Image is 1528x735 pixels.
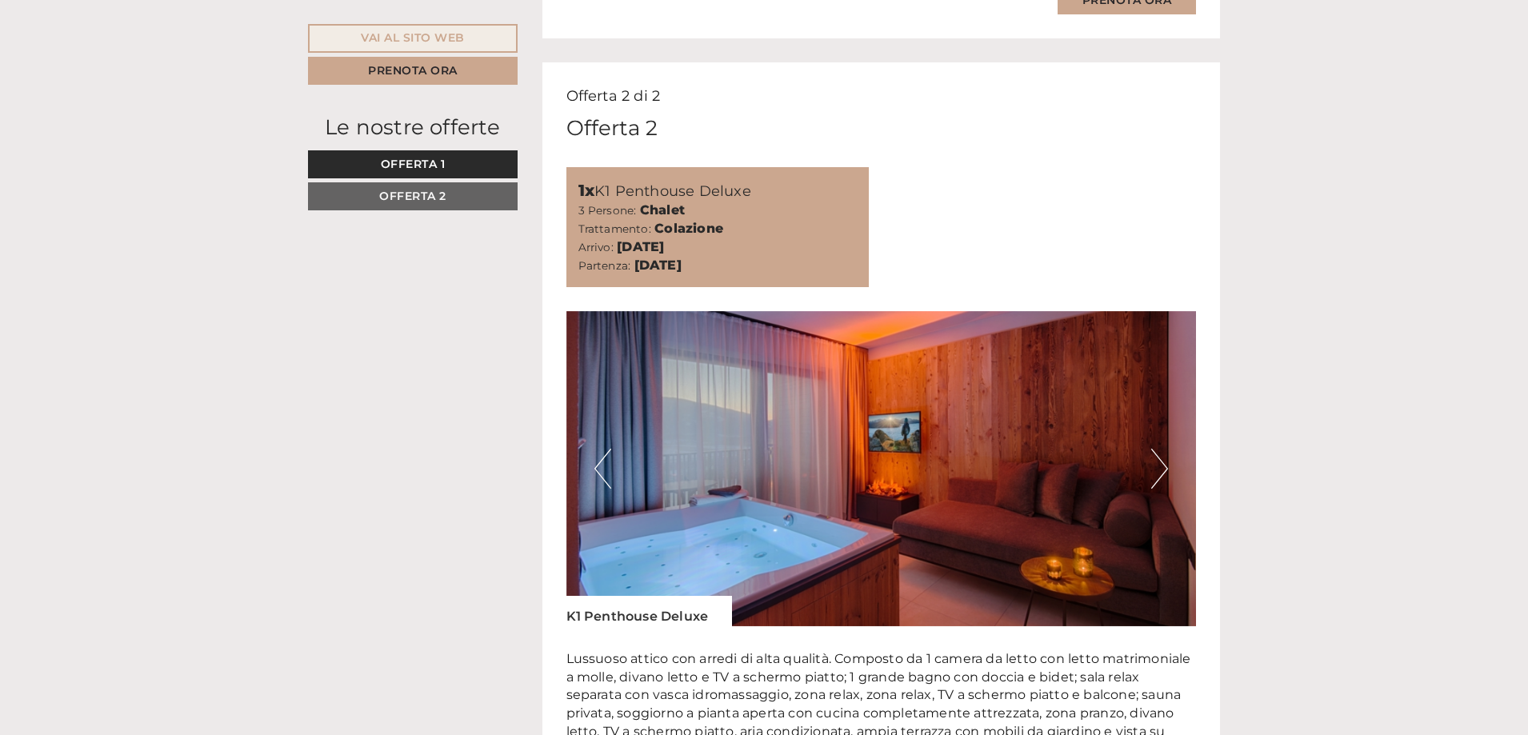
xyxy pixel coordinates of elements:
[308,24,518,53] a: Vai al sito web
[381,157,446,171] span: Offerta 1
[566,311,1197,626] img: image
[594,449,611,489] button: Previous
[578,204,637,217] small: 3 Persone:
[578,181,594,200] b: 1x
[1151,449,1168,489] button: Next
[308,57,518,85] a: Prenota ora
[566,87,661,105] span: Offerta 2 di 2
[634,258,682,273] b: [DATE]
[578,222,651,235] small: Trattamento:
[578,241,614,254] small: Arrivo:
[617,239,664,254] b: [DATE]
[566,114,658,143] div: Offerta 2
[640,202,685,218] b: Chalet
[308,113,518,142] div: Le nostre offerte
[379,189,446,203] span: Offerta 2
[578,259,631,272] small: Partenza:
[566,596,733,626] div: K1 Penthouse Deluxe
[578,179,858,202] div: K1 Penthouse Deluxe
[654,221,723,236] b: Colazione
